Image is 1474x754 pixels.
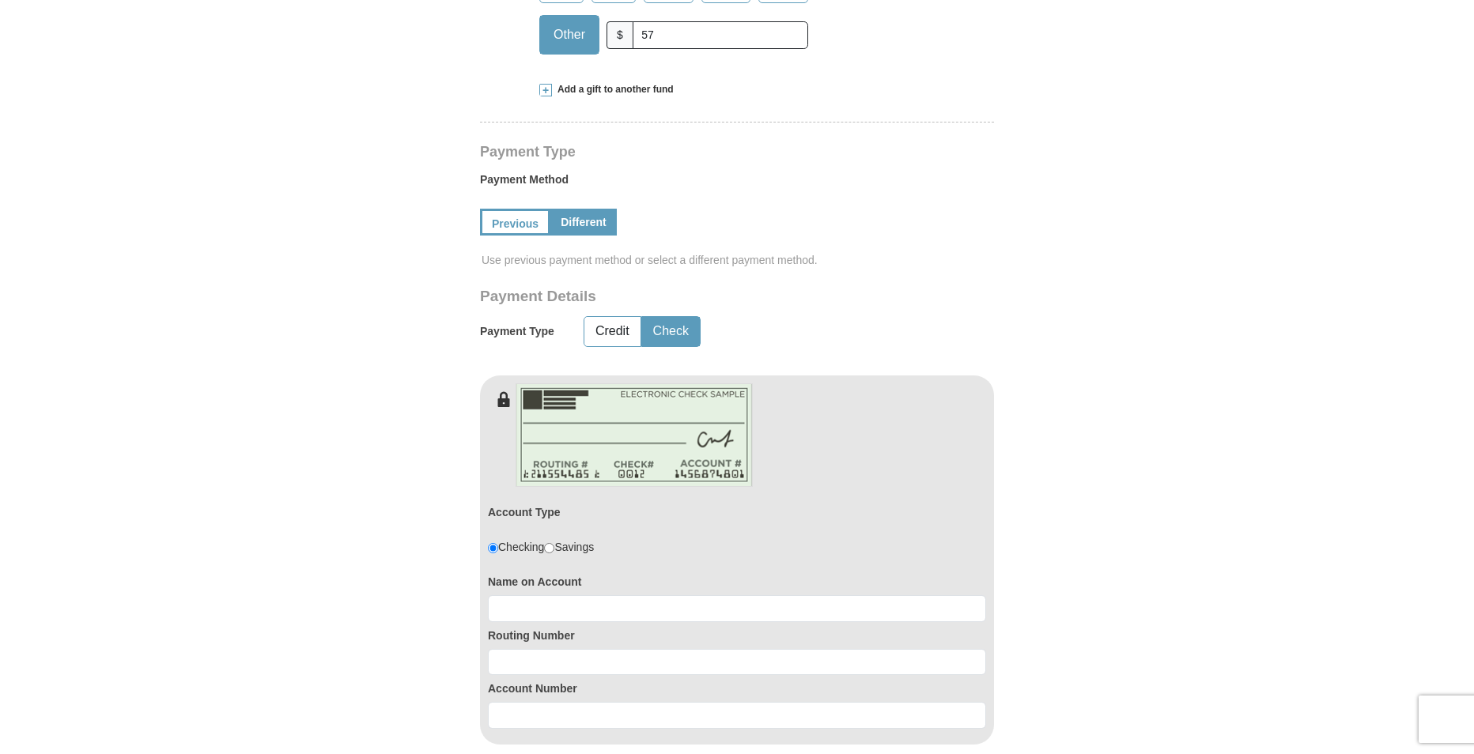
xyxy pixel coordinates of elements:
[488,539,594,555] div: Checking Savings
[480,288,883,306] h3: Payment Details
[642,317,700,346] button: Check
[488,628,986,643] label: Routing Number
[480,209,550,236] a: Previous
[480,172,994,195] label: Payment Method
[482,252,996,268] span: Use previous payment method or select a different payment method.
[480,325,554,338] h5: Payment Type
[516,383,753,487] img: check-en.png
[584,317,641,346] button: Credit
[552,83,674,96] span: Add a gift to another fund
[633,21,808,49] input: Other Amount
[607,21,633,49] span: $
[480,145,994,158] h4: Payment Type
[488,574,986,590] label: Name on Account
[488,504,561,520] label: Account Type
[550,209,617,236] a: Different
[546,23,593,47] span: Other
[488,680,986,696] label: Account Number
